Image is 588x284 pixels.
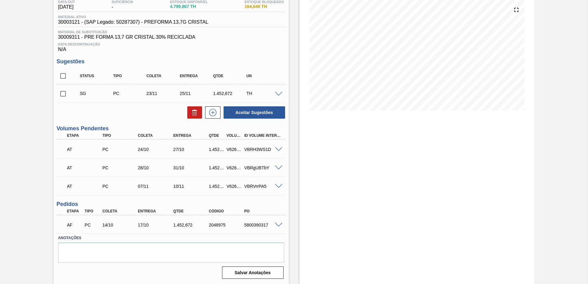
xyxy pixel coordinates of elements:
div: TH [245,91,282,96]
div: Tipo [112,74,149,78]
div: 17/10/2025 [136,223,176,227]
div: V626308 [225,147,244,152]
p: AT [67,165,104,170]
div: Volume Portal [225,133,244,138]
div: Coleta [101,209,141,213]
span: [DATE] [58,4,75,10]
div: V626475 [225,184,244,189]
div: Aguardando Informações de Transporte [66,179,105,193]
div: Código [207,209,247,213]
h3: Pedidos [57,201,286,207]
div: 07/11/2025 [136,184,176,189]
div: 25/11/2025 [178,91,216,96]
div: VBRH3WS1D [243,147,282,152]
div: N/A [57,40,286,52]
div: 27/10/2025 [172,147,212,152]
div: 5800390317 [243,223,282,227]
div: PO [243,209,282,213]
span: 30009311 - PRE FORMA 13,7 GR CRISTAL 30% RECICLADA [58,34,284,40]
span: Data Descontinuação [58,42,284,46]
span: 30003121 - (SAP Legado: 50287307) - PREFORMA 13,7G CRISTAL [58,19,209,25]
div: Coleta [136,133,176,138]
div: 1.452,672 [207,165,226,170]
p: AT [67,147,104,152]
div: VBRVrrPA5 [243,184,282,189]
div: Aguardando Informações de Transporte [66,161,105,175]
div: Entrega [178,74,216,78]
span: 4.799,867 TH [170,4,208,9]
div: Qtde [212,74,249,78]
div: 1.452,672 [207,147,226,152]
div: 23/11/2025 [145,91,182,96]
span: 164,640 TH [244,4,284,9]
div: Sugestão Criada [78,91,116,96]
div: 14/10/2025 [101,223,141,227]
label: Anotações [58,234,284,243]
p: AT [67,184,104,189]
div: Etapa [66,133,105,138]
div: 1.452,672 [212,91,249,96]
div: 1.452,672 [207,184,226,189]
div: Aceitar Sugestões [220,106,286,119]
div: Pedido de Compra [101,165,141,170]
div: 2048975 [207,223,247,227]
div: Tipo [101,133,141,138]
span: Material ativo [58,15,209,19]
button: Salvar Anotações [222,266,284,279]
div: Coleta [145,74,182,78]
div: Pedido de Compra [83,223,101,227]
div: Pedido de Compra [101,184,141,189]
div: 1.452,672 [172,223,212,227]
h3: Volumes Pendentes [57,125,286,132]
div: Entrega [136,209,176,213]
div: Aguardando Informações de Transporte [66,143,105,156]
div: Nova sugestão [202,106,220,119]
h3: Sugestões [57,58,286,65]
div: Aguardando Faturamento [66,218,84,232]
div: Etapa [66,209,84,213]
span: Material de Substituição [58,30,284,34]
div: Qtde [172,209,212,213]
button: Aceitar Sugestões [224,106,285,119]
div: Entrega [172,133,212,138]
div: Qtde [207,133,226,138]
div: Excluir Sugestões [184,106,202,119]
div: Id Volume Interno [243,133,282,138]
div: V626309 [225,165,244,170]
div: 28/10/2025 [136,165,176,170]
p: AF [67,223,82,227]
div: 10/11/2025 [172,184,212,189]
div: 24/10/2025 [136,147,176,152]
div: UN [245,74,282,78]
div: Pedido de Compra [101,147,141,152]
div: Tipo [83,209,101,213]
div: Pedido de Compra [112,91,149,96]
div: VBRgUBTbY [243,165,282,170]
div: 31/10/2025 [172,165,212,170]
div: Status [78,74,116,78]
